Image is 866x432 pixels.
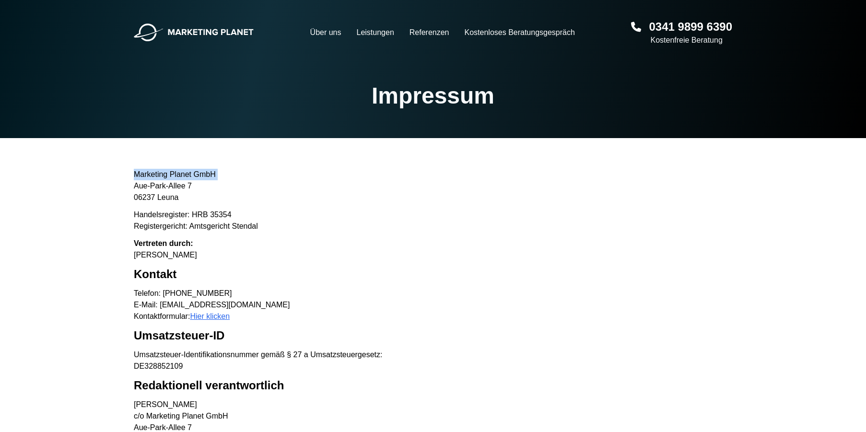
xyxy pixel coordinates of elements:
h2: Redaktionell verantwortlich [134,378,732,393]
a: 0341 9899 6390 [649,19,732,35]
a: Leistungen [357,27,394,38]
a: Referenzen [410,27,449,38]
a: Kostenloses Beratungsgespräch [465,27,575,38]
img: Telefon Icon [631,19,641,35]
p: Telefon: [PHONE_NUMBER] E-Mail: [EMAIL_ADDRESS][DOMAIN_NAME] Kontaktformular: [134,288,732,322]
p: [PERSON_NAME] [134,238,732,261]
a: Hier klicken [190,312,230,320]
p: Handelsregister: HRB 35354 Registergericht: Amtsgericht Stendal [134,209,732,232]
h2: Umsatzsteuer-ID [134,328,732,343]
p: Umsatzsteuer-Identifikationsnummer gemäß § 27 a Umsatzsteuergesetz: DE328852109 [134,349,732,372]
h1: Impressum [372,84,494,107]
strong: Vertreten durch: [134,239,193,247]
img: Marketing Planet - Webdesign, Website Entwicklung und SEO [134,23,254,42]
h2: Kontakt [134,267,732,282]
small: Kostenfreie Beratung [650,35,732,46]
p: Marketing Planet GmbH Aue-Park-Allee 7 06237 Leuna [134,169,732,203]
a: Über uns [310,27,341,38]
